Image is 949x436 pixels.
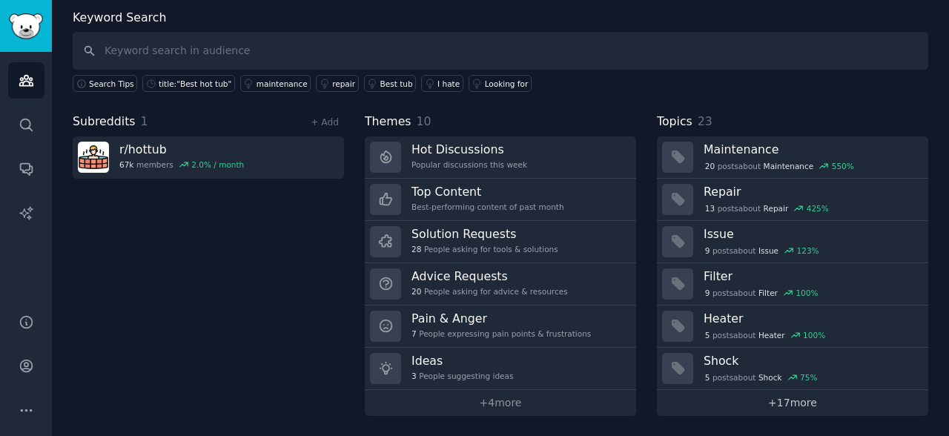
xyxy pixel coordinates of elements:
[119,159,133,170] span: 67k
[332,79,355,89] div: repair
[437,79,460,89] div: I hate
[411,353,513,369] h3: Ideas
[832,161,854,171] div: 550 %
[365,390,636,416] a: +4more
[89,79,134,89] span: Search Tips
[657,136,928,179] a: Maintenance20postsaboutMaintenance550%
[421,75,463,92] a: I hate
[411,226,558,242] h3: Solution Requests
[758,330,785,340] span: Heater
[758,245,778,256] span: Issue
[758,372,782,383] span: Shock
[698,114,712,128] span: 23
[704,159,856,173] div: post s about
[73,113,136,131] span: Subreddits
[411,244,421,254] span: 28
[803,330,825,340] div: 100 %
[657,390,928,416] a: +17more
[758,288,778,298] span: Filter
[9,13,43,39] img: GummySearch logo
[704,328,827,342] div: post s about
[257,79,308,89] div: maintenance
[365,263,636,305] a: Advice Requests20People asking for advice & resources
[704,268,918,284] h3: Filter
[469,75,532,92] a: Looking for
[417,114,431,128] span: 10
[764,161,814,171] span: Maintenance
[704,226,918,242] h3: Issue
[365,179,636,221] a: Top ContentBest-performing content of past month
[704,353,918,369] h3: Shock
[142,75,235,92] a: title:"Best hot tub"
[705,245,710,256] span: 9
[411,371,513,381] div: People suggesting ideas
[73,136,344,179] a: r/hottub67kmembers2.0% / month
[141,114,148,128] span: 1
[365,136,636,179] a: Hot DiscussionsPopular discussions this week
[411,286,421,297] span: 20
[657,305,928,348] a: Heater5postsaboutHeater100%
[807,203,829,214] div: 425 %
[800,372,817,383] div: 75 %
[705,288,710,298] span: 9
[411,328,417,339] span: 7
[365,113,411,131] span: Themes
[657,348,928,390] a: Shock5postsaboutShock75%
[73,32,928,70] input: Keyword search in audience
[704,286,819,300] div: post s about
[704,202,830,215] div: post s about
[705,372,710,383] span: 5
[364,75,417,92] a: Best tub
[119,142,244,157] h3: r/ hottub
[705,203,715,214] span: 13
[240,75,311,92] a: maintenance
[704,311,918,326] h3: Heater
[411,268,568,284] h3: Advice Requests
[485,79,529,89] div: Looking for
[73,10,166,24] label: Keyword Search
[411,184,564,199] h3: Top Content
[657,263,928,305] a: Filter9postsaboutFilter100%
[705,330,710,340] span: 5
[764,203,789,214] span: Repair
[704,244,820,257] div: post s about
[365,348,636,390] a: Ideas3People suggesting ideas
[657,221,928,263] a: Issue9postsaboutIssue123%
[705,161,715,171] span: 20
[411,202,564,212] div: Best-performing content of past month
[704,371,819,384] div: post s about
[657,179,928,221] a: Repair13postsaboutRepair425%
[311,117,339,128] a: + Add
[657,113,692,131] span: Topics
[411,286,568,297] div: People asking for advice & resources
[411,142,527,157] h3: Hot Discussions
[704,142,918,157] h3: Maintenance
[316,75,358,92] a: repair
[191,159,244,170] div: 2.0 % / month
[411,371,417,381] span: 3
[73,75,137,92] button: Search Tips
[159,79,231,89] div: title:"Best hot tub"
[411,328,591,339] div: People expressing pain points & frustrations
[411,159,527,170] div: Popular discussions this week
[411,244,558,254] div: People asking for tools & solutions
[797,245,819,256] div: 123 %
[796,288,818,298] div: 100 %
[119,159,244,170] div: members
[411,311,591,326] h3: Pain & Anger
[365,305,636,348] a: Pain & Anger7People expressing pain points & frustrations
[78,142,109,173] img: hottub
[380,79,413,89] div: Best tub
[704,184,918,199] h3: Repair
[365,221,636,263] a: Solution Requests28People asking for tools & solutions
